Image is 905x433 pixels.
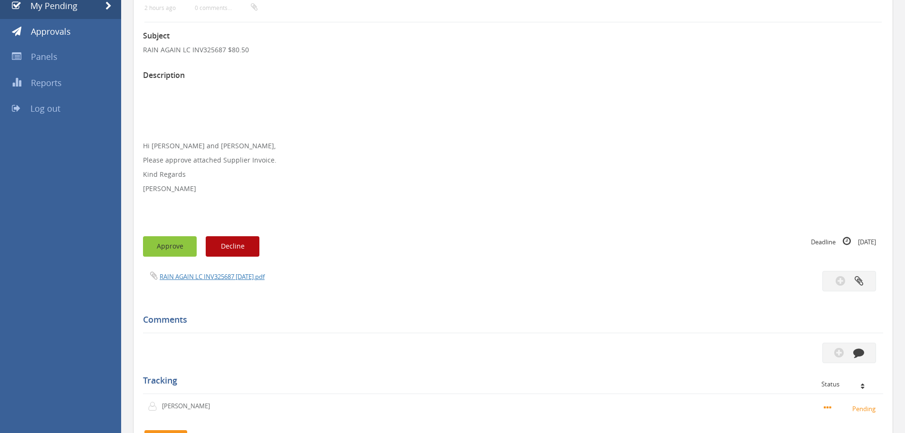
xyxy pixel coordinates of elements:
p: [PERSON_NAME] [143,184,883,193]
small: Pending [824,403,878,414]
span: Reports [31,77,62,88]
h5: Tracking [143,376,876,385]
span: Approvals [31,26,71,37]
p: RAIN AGAIN LC INV325687 $80.50 [143,45,883,55]
h5: Comments [143,315,876,325]
button: Decline [206,236,259,257]
small: Deadline [DATE] [811,236,876,247]
p: Kind Regards [143,170,883,179]
small: 0 comments... [195,4,257,11]
p: [PERSON_NAME] [162,402,217,411]
span: Panels [31,51,57,62]
p: Please approve attached Supplier Invoice. [143,155,883,165]
a: RAIN AGAIN LC INV325687 [DATE].pdf [160,272,265,281]
small: 2 hours ago [144,4,176,11]
span: Log out [30,103,60,114]
h3: Subject [143,32,883,40]
img: user-icon.png [148,402,162,411]
h3: Description [143,71,883,80]
p: Hi [PERSON_NAME] and [PERSON_NAME], [143,141,883,151]
div: Status [821,381,876,387]
button: Approve [143,236,197,257]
